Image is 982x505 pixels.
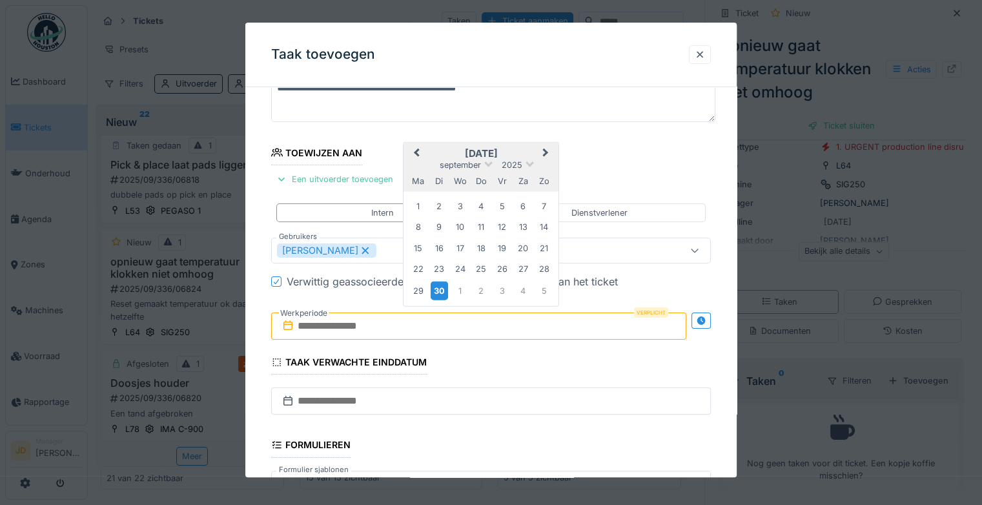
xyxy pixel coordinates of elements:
[277,477,372,491] div: Jouw formulieren
[287,274,618,289] div: Verwittig geassocieerde gebruikers van het genereren van het ticket
[404,148,558,160] h2: [DATE]
[535,218,553,236] div: Choose zondag 14 september 2025
[431,172,448,190] div: dinsdag
[493,282,511,300] div: Choose vrijdag 3 oktober 2025
[409,198,427,215] div: Choose maandag 1 september 2025
[493,198,511,215] div: Choose vrijdag 5 september 2025
[276,464,351,475] label: Formulier sjablonen
[515,282,532,300] div: Choose zaterdag 4 oktober 2025
[431,282,448,300] div: Choose dinsdag 30 september 2025
[431,198,448,215] div: Choose dinsdag 2 september 2025
[451,198,469,215] div: Choose woensdag 3 september 2025
[634,307,668,318] div: Verplicht
[535,260,553,278] div: Choose zondag 28 september 2025
[451,260,469,278] div: Choose woensdag 24 september 2025
[371,207,394,219] div: Intern
[535,282,553,300] div: Choose zondag 5 oktober 2025
[279,306,329,320] label: Werkperiode
[473,198,490,215] div: Choose donderdag 4 september 2025
[271,353,427,375] div: Taak verwachte einddatum
[571,207,628,219] div: Dienstverlener
[271,436,351,458] div: Formulieren
[409,240,427,257] div: Choose maandag 15 september 2025
[409,172,427,190] div: maandag
[440,160,481,170] span: september
[409,260,427,278] div: Choose maandag 22 september 2025
[515,260,532,278] div: Choose zaterdag 27 september 2025
[431,218,448,236] div: Choose dinsdag 9 september 2025
[493,260,511,278] div: Choose vrijdag 26 september 2025
[451,218,469,236] div: Choose woensdag 10 september 2025
[451,282,469,300] div: Choose woensdag 1 oktober 2025
[537,144,557,165] button: Next Month
[473,240,490,257] div: Choose donderdag 18 september 2025
[405,144,425,165] button: Previous Month
[515,198,532,215] div: Choose zaterdag 6 september 2025
[277,243,376,258] div: [PERSON_NAME]
[409,282,427,300] div: Choose maandag 29 september 2025
[451,240,469,257] div: Choose woensdag 17 september 2025
[473,218,490,236] div: Choose donderdag 11 september 2025
[535,172,553,190] div: zondag
[515,218,532,236] div: Choose zaterdag 13 september 2025
[473,282,490,300] div: Choose donderdag 2 oktober 2025
[271,170,398,188] div: Een uitvoerder toevoegen
[493,240,511,257] div: Choose vrijdag 19 september 2025
[473,260,490,278] div: Choose donderdag 25 september 2025
[409,218,427,236] div: Choose maandag 8 september 2025
[431,260,448,278] div: Choose dinsdag 23 september 2025
[271,143,362,165] div: Toewijzen aan
[493,172,511,190] div: vrijdag
[502,160,522,170] span: 2025
[493,218,511,236] div: Choose vrijdag 12 september 2025
[535,240,553,257] div: Choose zondag 21 september 2025
[431,240,448,257] div: Choose dinsdag 16 september 2025
[271,46,375,63] h3: Taak toevoegen
[408,196,555,302] div: Month september, 2025
[451,172,469,190] div: woensdag
[535,198,553,215] div: Choose zondag 7 september 2025
[473,172,490,190] div: donderdag
[515,240,532,257] div: Choose zaterdag 20 september 2025
[515,172,532,190] div: zaterdag
[276,231,320,242] label: Gebruikers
